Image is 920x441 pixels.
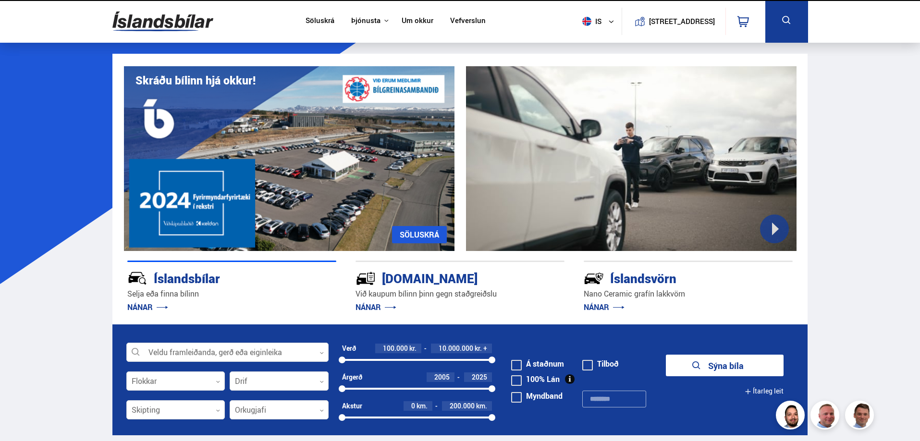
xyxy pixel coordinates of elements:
[409,345,417,352] span: kr.
[342,402,362,410] div: Akstur
[846,402,875,431] img: FbJEzSuNWCJXmdc-.webp
[402,16,433,26] a: Um okkur
[511,360,564,368] label: Á staðnum
[476,402,487,410] span: km.
[584,288,793,299] p: Nano Ceramic grafín lakkvörn
[112,6,213,37] img: G0Ugv5HjCgRt.svg
[472,372,487,381] span: 2025
[582,360,619,368] label: Tilboð
[450,16,486,26] a: Vefverslun
[584,268,604,288] img: -Svtn6bYgwAsiwNX.svg
[584,269,759,286] div: Íslandsvörn
[127,269,302,286] div: Íslandsbílar
[411,401,415,410] span: 0
[627,8,720,35] a: [STREET_ADDRESS]
[356,302,396,312] a: NÁNAR
[653,17,711,25] button: [STREET_ADDRESS]
[124,66,454,251] img: eKx6w-_Home_640_.png
[127,288,336,299] p: Selja eða finna bílinn
[584,302,625,312] a: NÁNAR
[511,375,560,383] label: 100% Lán
[306,16,334,26] a: Söluskrá
[812,402,841,431] img: siFngHWaQ9KaOqBr.png
[450,401,475,410] span: 200.000
[383,344,408,353] span: 100.000
[417,402,428,410] span: km.
[351,16,380,25] button: Þjónusta
[342,373,362,381] div: Árgerð
[356,288,564,299] p: Við kaupum bílinn þinn gegn staðgreiðslu
[578,7,622,36] button: is
[777,402,806,431] img: nhp88E3Fdnt1Opn2.png
[582,17,591,26] img: svg+xml;base64,PHN2ZyB4bWxucz0iaHR0cDovL3d3dy53My5vcmcvMjAwMC9zdmciIHdpZHRoPSI1MTIiIGhlaWdodD0iNT...
[511,392,563,400] label: Myndband
[483,345,487,352] span: +
[578,17,602,26] span: is
[356,269,530,286] div: [DOMAIN_NAME]
[666,355,784,376] button: Sýna bíla
[127,268,147,288] img: JRvxyua_JYH6wB4c.svg
[127,302,168,312] a: NÁNAR
[745,381,784,402] button: Ítarleg leit
[392,226,447,243] a: SÖLUSKRÁ
[342,345,356,352] div: Verð
[434,372,450,381] span: 2005
[475,345,482,352] span: kr.
[356,268,376,288] img: tr5P-W3DuiFaO7aO.svg
[135,74,256,87] h1: Skráðu bílinn hjá okkur!
[439,344,473,353] span: 10.000.000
